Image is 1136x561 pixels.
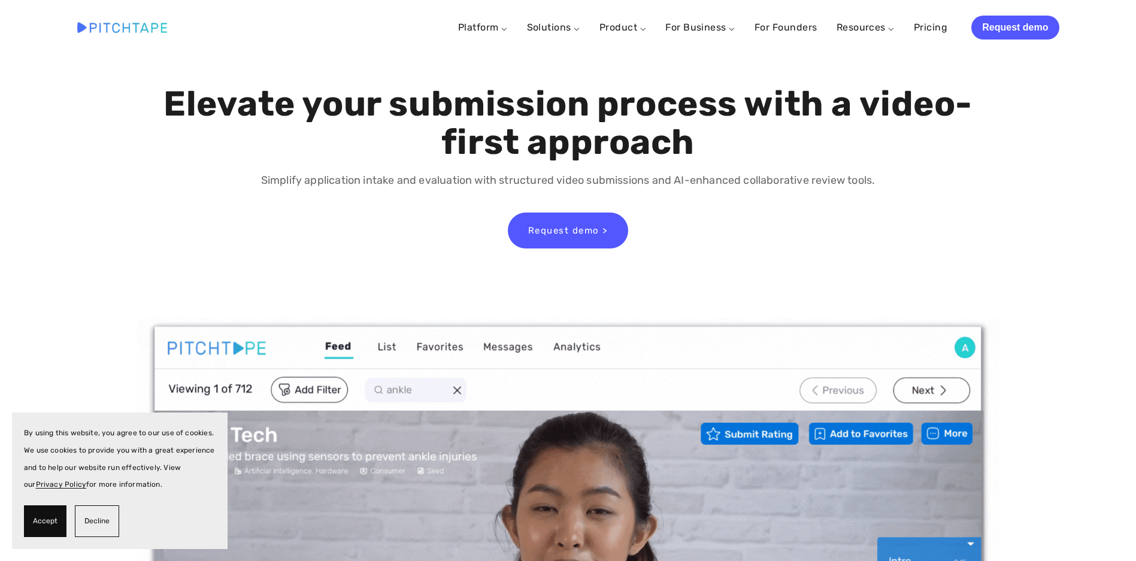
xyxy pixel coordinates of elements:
[599,22,646,33] a: Product ⌵
[160,85,976,162] h1: Elevate your submission process with a video-first approach
[665,22,735,33] a: For Business ⌵
[12,413,228,549] section: Cookie banner
[527,22,580,33] a: Solutions ⌵
[33,513,57,530] span: Accept
[84,513,110,530] span: Decline
[458,22,508,33] a: Platform ⌵
[77,22,167,32] img: Pitchtape | Video Submission Management Software
[755,17,817,38] a: For Founders
[160,172,976,189] p: Simplify application intake and evaluation with structured video submissions and AI-enhanced coll...
[75,505,119,537] button: Decline
[24,424,216,493] p: By using this website, you agree to our use of cookies. We use cookies to provide you with a grea...
[971,16,1059,40] a: Request demo
[837,22,895,33] a: Resources ⌵
[914,17,947,38] a: Pricing
[24,505,66,537] button: Accept
[508,213,628,248] a: Request demo >
[36,480,87,489] a: Privacy Policy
